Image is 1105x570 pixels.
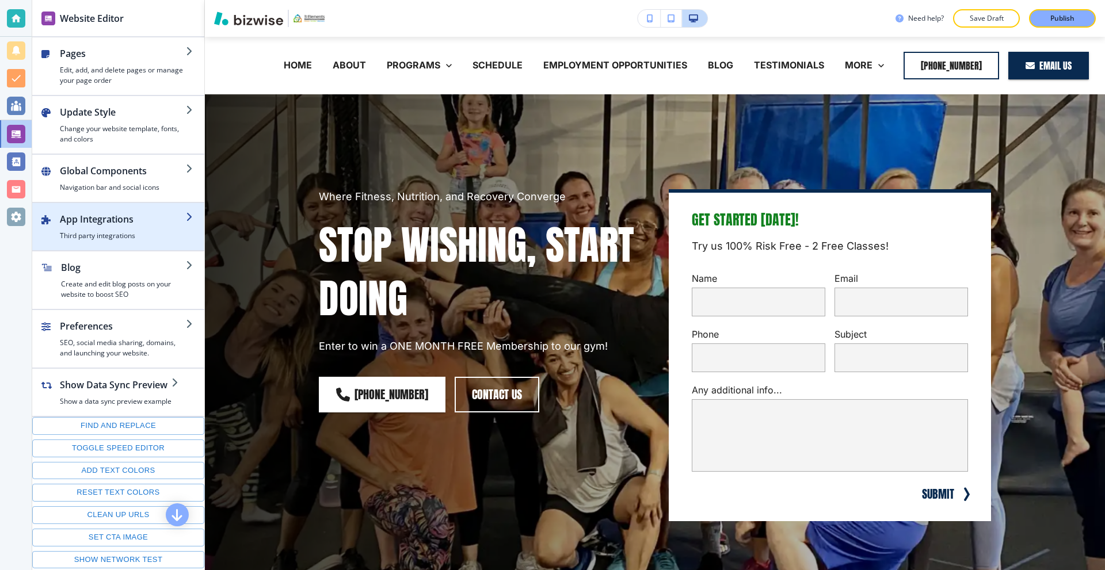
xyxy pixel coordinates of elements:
[32,369,190,416] button: Show Data Sync PreviewShow a data sync preview example
[319,189,641,204] p: Where Fitness, Nutrition, and Recovery Converge
[1050,13,1074,24] p: Publish
[32,310,204,368] button: PreferencesSEO, social media sharing, domains, and launching your website.
[32,462,204,480] button: Add text colors
[60,378,172,392] h2: Show Data Sync Preview
[319,339,641,354] p: Enter to win a ONE MONTH FREE Membership to our gym!
[60,105,186,119] h2: Update Style
[953,9,1020,28] button: Save Draft
[60,164,186,178] h2: Global Components
[473,59,523,72] p: SCHEDULE
[387,59,440,72] p: PROGRAMS
[32,37,204,95] button: PagesEdit, add, and delete pages or manage your page order
[835,328,968,341] p: Subject
[214,12,283,25] img: Bizwise Logo
[60,47,186,60] h2: Pages
[692,209,799,230] span: Get Started [DATE]!
[708,59,733,72] p: BLOG
[60,12,124,25] h2: Website Editor
[60,231,186,241] h4: Third party integrations
[60,124,186,144] h4: Change your website template, fonts, and colors
[32,96,204,154] button: Update StyleChange your website template, fonts, and colors
[294,14,325,23] img: Your Logo
[455,377,539,412] button: contact us
[904,52,999,79] button: [PHONE_NUMBER]
[543,59,687,72] p: EMPLOYMENT OPPORTUNITIES
[835,272,968,285] p: Email
[692,272,825,285] p: Name
[60,338,186,358] h4: SEO, social media sharing, domains, and launching your website.
[908,13,944,24] h3: Need help?
[32,417,204,435] button: Find and replace
[32,529,204,546] button: Set CTA image
[41,12,55,25] img: editor icon
[319,377,445,412] a: [PHONE_NUMBER]
[61,279,186,300] h4: Create and edit blog posts on your website to boost SEO
[754,59,824,72] p: TESTIMONIALS
[32,439,204,457] button: Toggle speed editor
[60,396,172,407] h4: Show a data sync preview example
[61,261,186,274] h2: Blog
[920,485,957,503] button: SUBMIT
[32,203,204,250] button: App IntegrationsThird party integrations
[32,251,204,309] button: BlogCreate and edit blog posts on your website to boost SEO
[319,218,641,325] p: STOP WISHING, START DOING
[692,239,889,254] p: Try us 100% Risk Free - 2 Free Classes!
[32,155,204,202] button: Global ComponentsNavigation bar and social icons
[60,65,186,86] h4: Edit, add, and delete pages or manage your page order
[284,59,312,72] p: HOME
[1029,9,1096,28] button: Publish
[60,182,186,193] h4: Navigation bar and social icons
[333,59,366,72] p: ABOUT
[968,13,1005,24] p: Save Draft
[692,328,825,341] p: Phone
[1008,52,1089,79] a: eMAIL US
[32,484,204,502] button: Reset text colors
[32,506,204,524] button: Clean up URLs
[60,212,186,226] h2: App Integrations
[692,384,968,397] p: Any additional info...
[845,59,872,72] p: MORE
[60,319,186,333] h2: Preferences
[32,551,204,569] button: Show network test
